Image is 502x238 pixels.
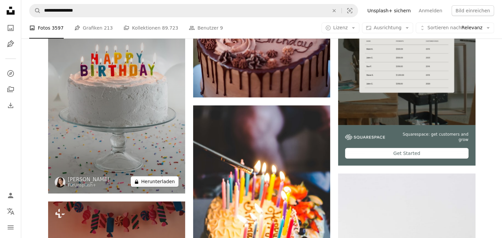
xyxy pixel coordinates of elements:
[393,132,468,143] span: Squarespace: get customers and grow
[4,189,17,202] a: Anmelden / Registrieren
[74,17,113,39] a: Grafiken 213
[427,25,462,30] span: Sortieren nach
[48,87,185,93] a: eine Geburtstagstorte mit brennenden Kerzen, die auf einem Tisch sitzen
[345,148,468,159] div: Get Started
[30,4,41,17] button: Unsplash suchen
[162,24,178,32] span: 89.723
[193,39,330,45] a: Text
[416,23,494,33] button: Sortieren nachRelevanz
[193,206,330,212] a: Sahnekuchen auf dem Tisch
[4,21,17,35] a: Fotos
[68,176,109,183] a: [PERSON_NAME]
[4,4,17,19] a: Startseite — Unsplash
[4,221,17,234] button: Menü
[4,99,17,112] a: Bisherige Downloads
[74,183,96,187] a: Unsplash+
[374,25,401,30] span: Ausrichtung
[327,4,341,17] button: Löschen
[4,205,17,218] button: Sprache
[322,23,359,33] button: Lizenz
[345,134,385,140] img: file-1747939142011-51e5cc87e3c9
[131,176,178,187] button: Herunterladen
[104,24,113,32] span: 213
[4,83,17,96] a: Kollektionen
[123,17,178,39] a: Kollektionen 89.723
[333,25,348,30] span: Lizenz
[342,4,358,17] button: Visuelle Suche
[415,5,446,16] a: Anmelden
[452,5,494,16] button: Bild einreichen
[55,177,65,187] img: Zum Profil von Maryam Sicard
[189,17,223,39] a: Benutzer 9
[68,183,109,188] div: Für
[29,4,358,17] form: Finden Sie Bildmaterial auf der ganzen Webseite
[220,24,223,32] span: 9
[427,25,482,31] span: Relevanz
[362,23,413,33] button: Ausrichtung
[363,5,415,16] a: Unsplash+ sichern
[4,67,17,80] a: Entdecken
[4,37,17,51] a: Grafiken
